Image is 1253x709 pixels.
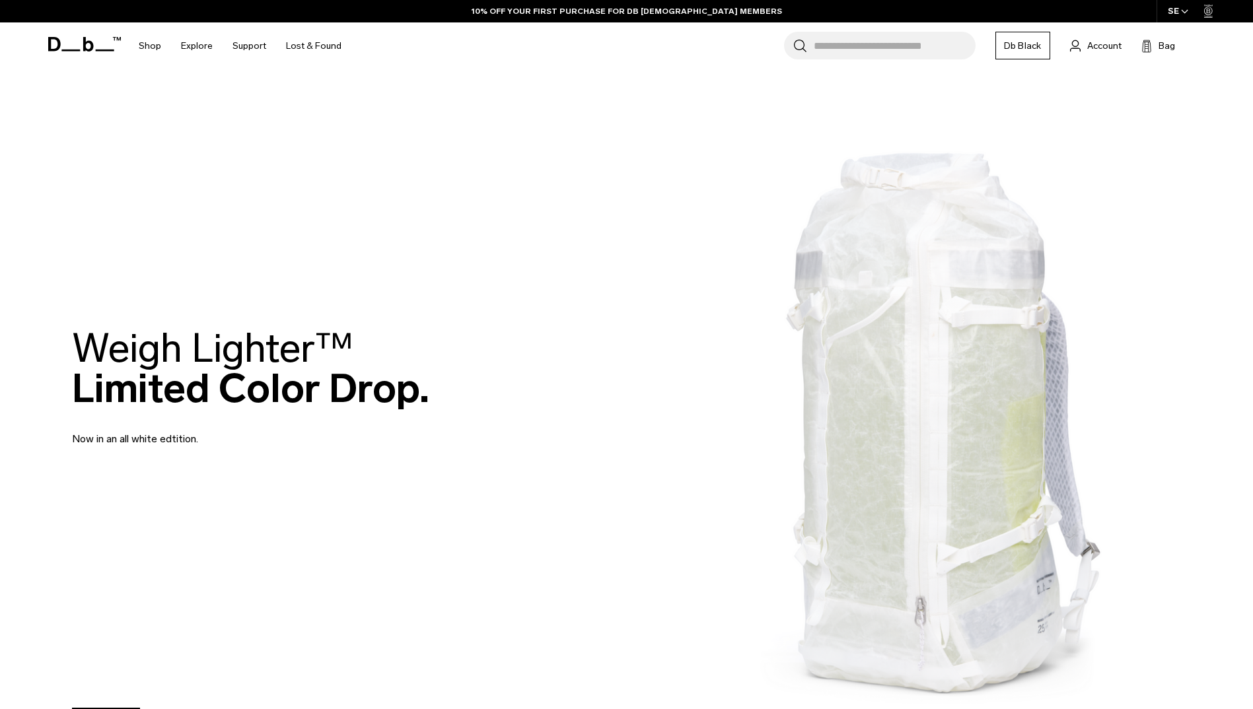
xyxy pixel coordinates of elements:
[1141,38,1175,53] button: Bag
[472,5,782,17] a: 10% OFF YOUR FIRST PURCHASE FOR DB [DEMOGRAPHIC_DATA] MEMBERS
[233,22,266,69] a: Support
[1070,38,1122,53] a: Account
[72,324,353,372] span: Weigh Lighter™
[181,22,213,69] a: Explore
[286,22,341,69] a: Lost & Found
[1159,39,1175,53] span: Bag
[1087,39,1122,53] span: Account
[995,32,1050,59] a: Db Black
[139,22,161,69] a: Shop
[72,415,389,447] p: Now in an all white edtition.
[129,22,351,69] nav: Main Navigation
[72,328,429,409] h2: Limited Color Drop.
